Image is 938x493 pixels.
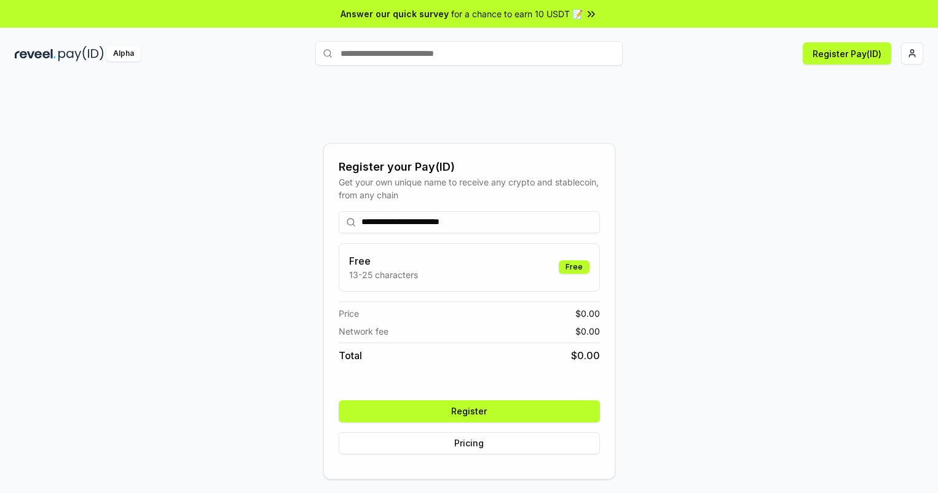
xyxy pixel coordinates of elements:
[106,46,141,61] div: Alpha
[575,307,600,320] span: $ 0.00
[349,254,418,268] h3: Free
[15,46,56,61] img: reveel_dark
[803,42,891,64] button: Register Pay(ID)
[339,348,362,363] span: Total
[339,176,600,201] div: Get your own unique name to receive any crypto and stablecoin, from any chain
[451,7,583,20] span: for a chance to earn 10 USDT 📝
[339,325,388,338] span: Network fee
[339,400,600,422] button: Register
[339,158,600,176] div: Register your Pay(ID)
[575,325,600,338] span: $ 0.00
[571,348,600,363] span: $ 0.00
[341,7,449,20] span: Answer our quick survey
[339,307,359,320] span: Price
[349,268,418,281] p: 13-25 characters
[339,432,600,454] button: Pricing
[559,260,589,274] div: Free
[58,46,104,61] img: pay_id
